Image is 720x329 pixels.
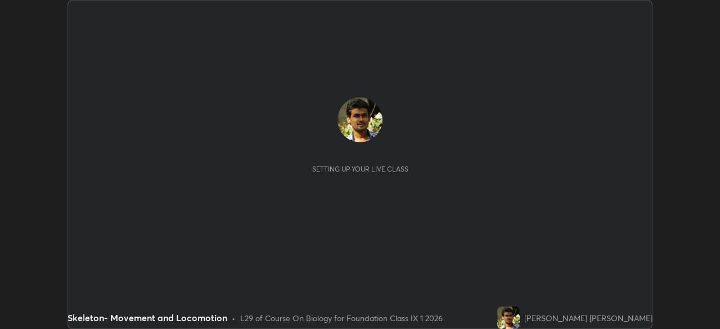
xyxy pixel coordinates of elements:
[337,97,382,142] img: 3
[497,307,520,329] img: 3
[232,312,236,324] div: •
[312,165,408,173] div: Setting up your live class
[524,312,652,324] div: [PERSON_NAME] [PERSON_NAME]
[240,312,443,324] div: L29 of Course On Biology for Foundation Class IX 1 2026
[67,311,227,325] div: Skeleton- Movement and Locomotion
